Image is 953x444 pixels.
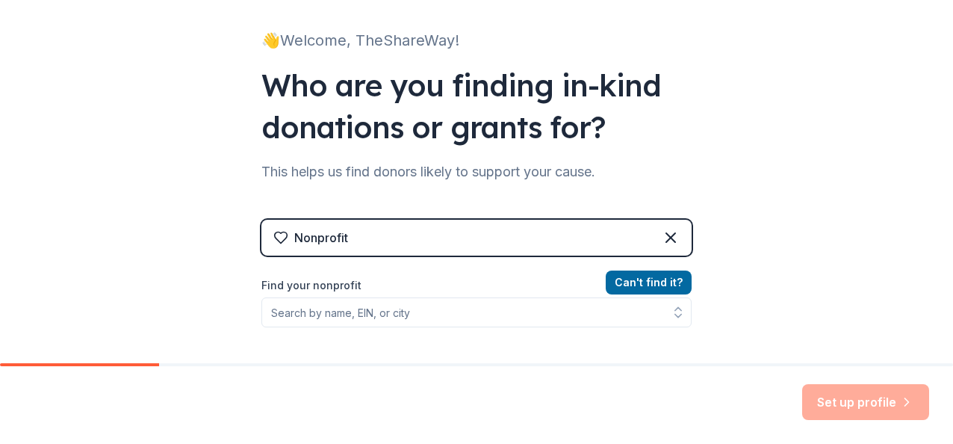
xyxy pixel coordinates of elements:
[261,28,692,52] div: 👋 Welcome, TheShareWay!
[606,271,692,295] button: Can't find it?
[261,297,692,327] input: Search by name, EIN, or city
[261,64,692,148] div: Who are you finding in-kind donations or grants for?
[294,229,348,247] div: Nonprofit
[261,160,692,184] div: This helps us find donors likely to support your cause.
[261,277,692,295] label: Find your nonprofit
